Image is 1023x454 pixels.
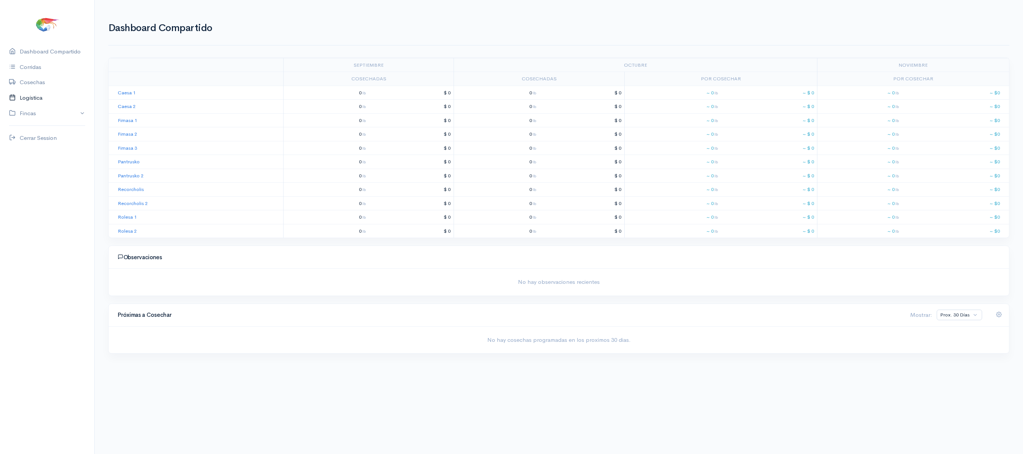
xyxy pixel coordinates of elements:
[362,159,366,164] span: lb
[714,90,718,95] span: lb
[895,214,899,220] span: lb
[118,200,148,207] a: Recorcholis 2
[714,104,718,109] span: lb
[118,117,137,124] a: Fimasa 1
[283,183,368,197] td: 0
[454,169,539,183] td: 0
[539,224,624,238] td: $ 0
[118,131,137,137] a: Fimasa 2
[362,173,366,178] span: lb
[118,228,137,234] a: Rolesa 2
[714,173,718,178] span: lb
[283,100,368,114] td: 0
[817,155,901,169] td: ~ 0
[721,155,817,169] td: ~ $ 0
[721,113,817,127] td: ~ $ 0
[714,132,718,137] span: lb
[369,210,454,224] td: $ 0
[721,86,817,100] td: ~ $ 0
[533,173,536,178] span: lb
[108,23,1009,34] h1: Dashboard Compartido
[721,100,817,114] td: ~ $ 0
[539,127,624,141] td: $ 0
[625,183,721,197] td: ~ 0
[539,100,624,114] td: $ 0
[118,103,136,110] a: Caesa 2
[533,146,536,151] span: lb
[721,224,817,238] td: ~ $ 0
[902,183,1009,197] td: ~ $0
[817,196,901,210] td: ~ 0
[362,118,366,123] span: lb
[895,229,899,234] span: lb
[902,86,1009,100] td: ~ $0
[817,58,1009,72] td: noviembre
[369,141,454,155] td: $ 0
[454,141,539,155] td: 0
[454,210,539,224] td: 0
[721,210,817,224] td: ~ $ 0
[895,173,899,178] span: lb
[714,159,718,164] span: lb
[118,186,144,193] a: Recorcholis
[902,196,1009,210] td: ~ $0
[283,127,368,141] td: 0
[362,201,366,206] span: lb
[118,158,140,165] a: Pantrusko
[714,118,718,123] span: lb
[533,214,536,220] span: lb
[902,210,1009,224] td: ~ $0
[283,141,368,155] td: 0
[714,214,718,220] span: lb
[362,229,366,234] span: lb
[895,159,899,164] span: lb
[533,132,536,137] span: lb
[454,100,539,114] td: 0
[817,72,1009,86] td: Por Cosechar
[539,113,624,127] td: $ 0
[902,169,1009,183] td: ~ $0
[539,141,624,155] td: $ 0
[362,187,366,192] span: lb
[902,113,1009,127] td: ~ $0
[118,89,136,96] a: Caesa 1
[625,196,721,210] td: ~ 0
[283,58,454,72] td: septiembre
[369,183,454,197] td: $ 0
[895,118,899,123] span: lb
[895,201,899,206] span: lb
[625,141,721,155] td: ~ 0
[625,210,721,224] td: ~ 0
[283,155,368,169] td: 0
[902,141,1009,155] td: ~ $0
[625,169,721,183] td: ~ 0
[283,210,368,224] td: 0
[369,113,454,127] td: $ 0
[902,155,1009,169] td: ~ $0
[625,86,721,100] td: ~ 0
[895,146,899,151] span: lb
[539,210,624,224] td: $ 0
[369,169,454,183] td: $ 0
[817,141,901,155] td: ~ 0
[362,132,366,137] span: lb
[283,224,368,238] td: 0
[895,187,899,192] span: lb
[721,169,817,183] td: ~ $ 0
[895,104,899,109] span: lb
[721,196,817,210] td: ~ $ 0
[533,159,536,164] span: lb
[369,86,454,100] td: $ 0
[118,312,901,318] h4: Próximas a Cosechar
[362,90,366,95] span: lb
[533,118,536,123] span: lb
[714,229,718,234] span: lb
[533,104,536,109] span: lb
[817,86,901,100] td: ~ 0
[539,169,624,183] td: $ 0
[362,104,366,109] span: lb
[369,196,454,210] td: $ 0
[539,86,624,100] td: $ 0
[454,127,539,141] td: 0
[721,127,817,141] td: ~ $ 0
